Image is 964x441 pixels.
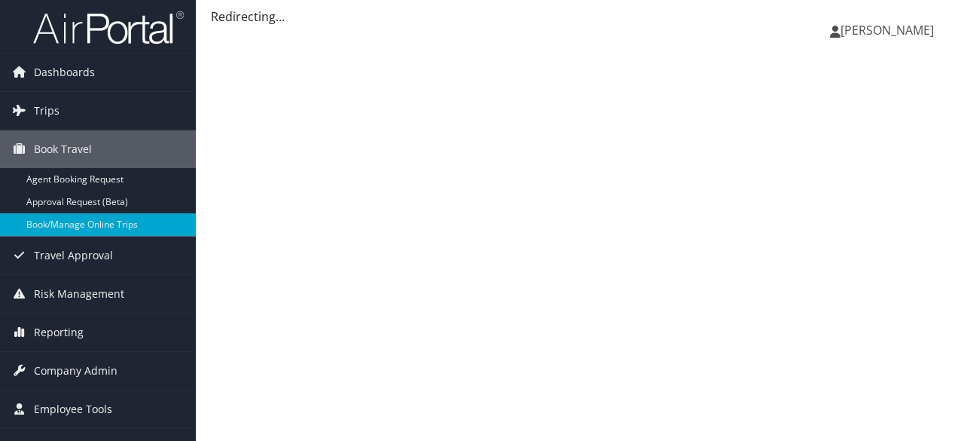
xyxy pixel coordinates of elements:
img: airportal-logo.png [33,10,184,45]
span: Travel Approval [34,237,113,274]
span: Reporting [34,314,84,351]
span: Company Admin [34,352,117,390]
span: Risk Management [34,275,124,313]
div: Redirecting... [211,8,949,26]
span: [PERSON_NAME] [840,22,934,38]
span: Trips [34,92,59,130]
span: Employee Tools [34,390,112,428]
span: Dashboards [34,54,95,91]
span: Book Travel [34,130,92,168]
a: [PERSON_NAME] [830,8,949,53]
